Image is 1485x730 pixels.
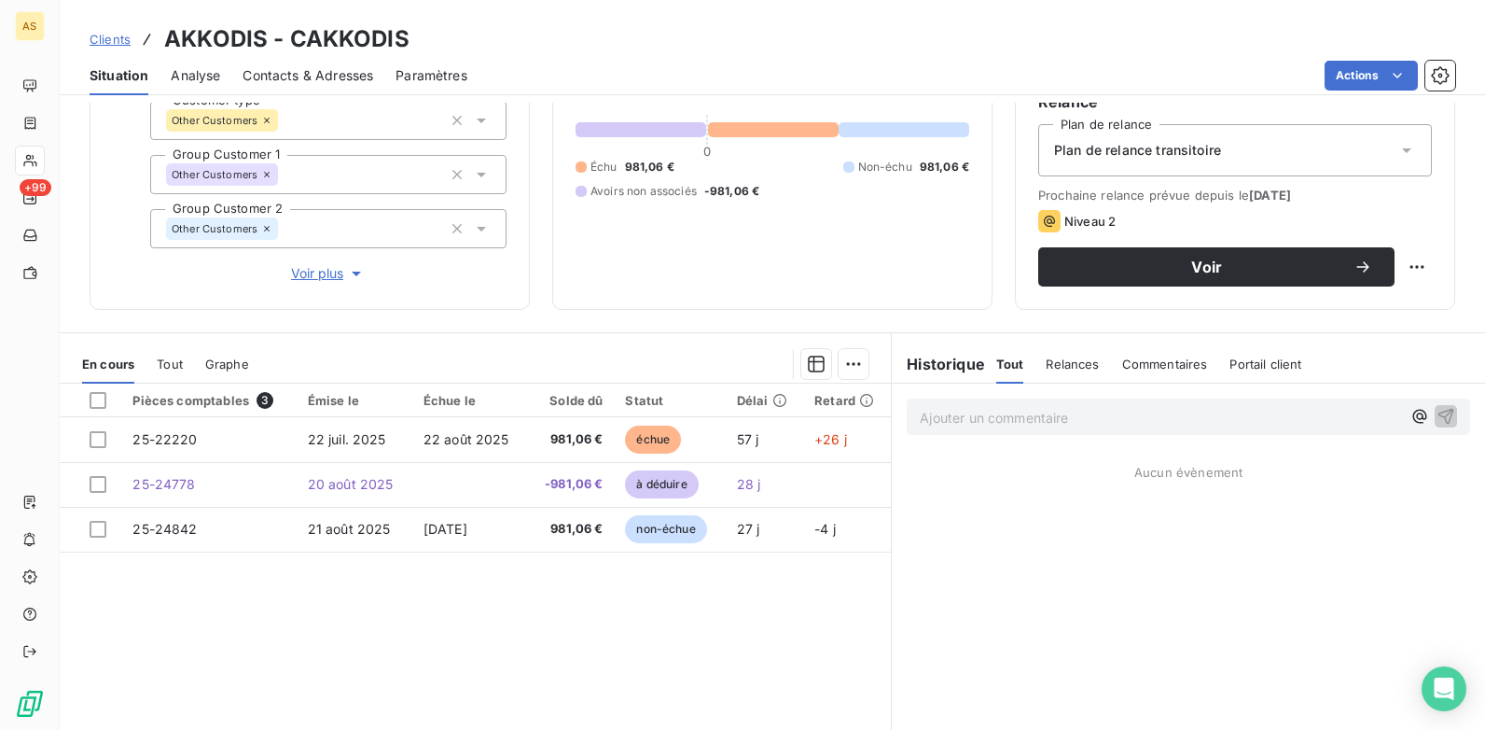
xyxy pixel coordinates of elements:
[996,357,1024,372] span: Tout
[172,223,257,234] span: Other Customers
[278,166,293,183] input: Ajouter une valeur
[1122,357,1208,372] span: Commentaires
[132,521,197,537] span: 25-24842
[1061,260,1353,274] span: Voir
[423,431,509,447] span: 22 août 2025
[625,515,706,543] span: non-échue
[737,521,760,537] span: 27 j
[1046,357,1099,372] span: Relances
[814,393,880,408] div: Retard
[278,220,293,237] input: Ajouter une valeur
[20,179,51,196] span: +99
[278,112,293,129] input: Ajouter une valeur
[291,264,366,283] span: Voir plus
[308,393,401,408] div: Émise le
[205,357,249,372] span: Graphe
[90,30,131,49] a: Clients
[308,521,391,537] span: 21 août 2025
[132,392,285,409] div: Pièces comptables
[132,431,197,447] span: 25-22220
[1038,188,1432,203] span: Prochaine relance prévue depuis le
[308,431,386,447] span: 22 juil. 2025
[737,393,792,408] div: Délai
[423,393,517,408] div: Échue le
[539,520,604,539] span: 981,06 €
[1422,667,1466,711] div: Open Intercom Messenger
[590,159,618,175] span: Échu
[172,115,257,126] span: Other Customers
[625,426,681,454] span: échue
[90,66,148,85] span: Situation
[308,476,394,492] span: 20 août 2025
[157,357,183,372] span: Tout
[920,159,969,175] span: 981,06 €
[1249,188,1291,203] span: [DATE]
[396,66,467,85] span: Paramètres
[814,431,847,447] span: +26 j
[1064,214,1116,229] span: Niveau 2
[1038,247,1395,287] button: Voir
[257,392,273,409] span: 3
[892,353,985,375] h6: Historique
[1325,61,1418,91] button: Actions
[625,159,674,175] span: 981,06 €
[737,431,759,447] span: 57 j
[1229,357,1301,372] span: Portail client
[625,470,698,498] span: à déduire
[539,430,604,449] span: 981,06 €
[1054,141,1221,160] span: Plan de relance transitoire
[703,144,711,159] span: 0
[814,521,836,537] span: -4 j
[15,689,45,719] img: Logo LeanPay
[172,169,257,180] span: Other Customers
[15,11,45,41] div: AS
[164,22,409,56] h3: AKKODIS - CAKKODIS
[858,159,912,175] span: Non-échu
[171,66,220,85] span: Analyse
[90,32,131,47] span: Clients
[590,183,697,200] span: Avoirs non associés
[82,357,134,372] span: En cours
[539,475,604,494] span: -981,06 €
[150,263,507,284] button: Voir plus
[423,521,467,537] span: [DATE]
[243,66,373,85] span: Contacts & Adresses
[539,393,604,408] div: Solde dû
[1134,465,1242,480] span: Aucun évènement
[737,476,761,492] span: 28 j
[625,393,714,408] div: Statut
[132,476,195,492] span: 25-24778
[704,183,759,200] span: -981,06 €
